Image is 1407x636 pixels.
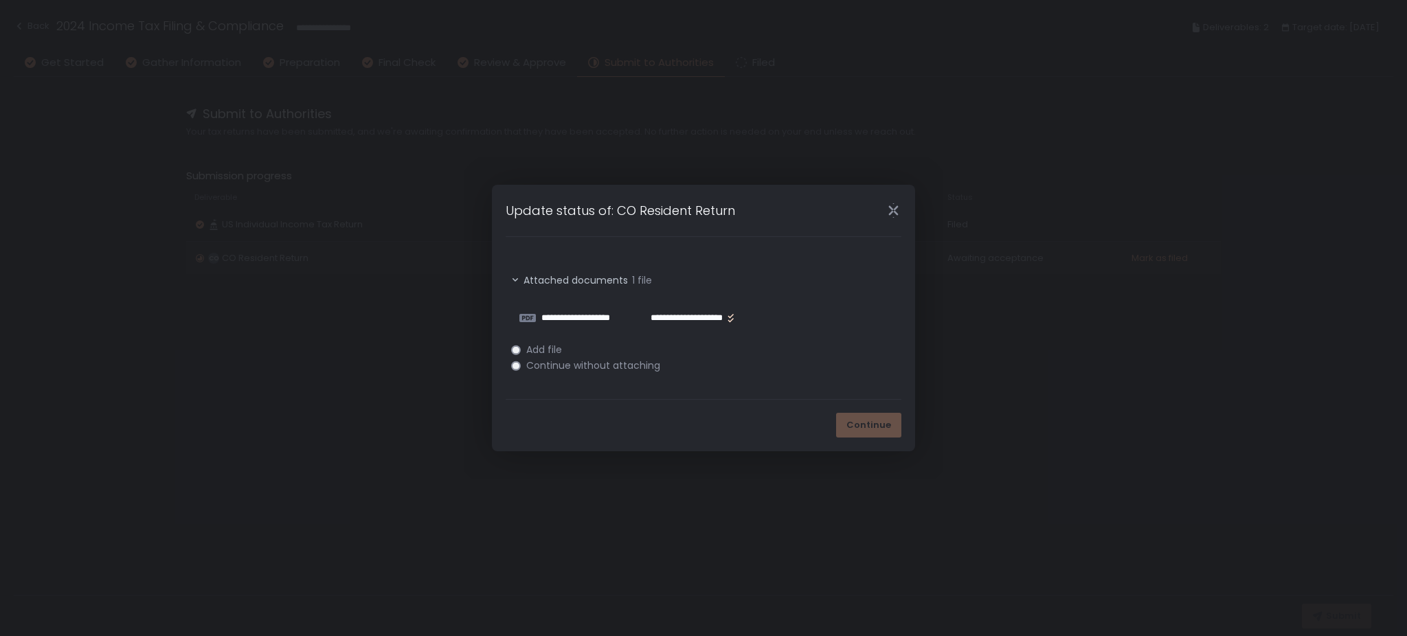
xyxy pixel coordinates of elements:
span: Attached documents [524,273,628,287]
input: Add file [511,345,521,355]
span: 1 file [632,273,652,287]
input: Continue without attaching [511,361,521,371]
span: Add file [526,345,562,355]
div: Close [871,203,915,218]
h1: Update status of: CO Resident Return [506,201,735,220]
span: Continue without attaching [526,361,660,371]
